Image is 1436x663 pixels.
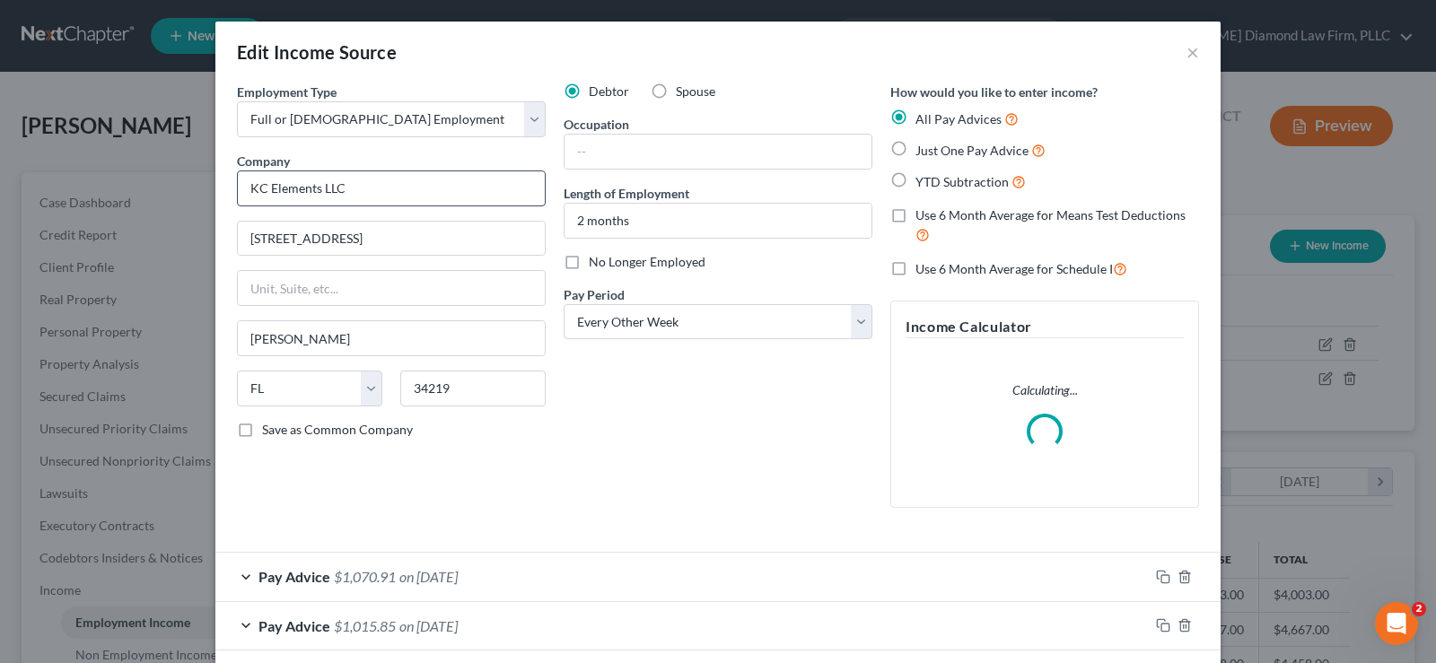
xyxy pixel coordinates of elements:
[399,617,458,634] span: on [DATE]
[564,287,625,302] span: Pay Period
[237,84,337,100] span: Employment Type
[334,617,396,634] span: $1,015.85
[238,321,545,355] input: Enter city...
[258,568,330,585] span: Pay Advice
[238,222,545,256] input: Enter address...
[399,568,458,585] span: on [DATE]
[906,381,1184,399] p: Calculating...
[564,115,629,134] label: Occupation
[1375,602,1418,645] iframe: Intercom live chat
[1412,602,1426,616] span: 2
[400,371,546,406] input: Enter zip...
[238,271,545,305] input: Unit, Suite, etc...
[890,83,1098,101] label: How would you like to enter income?
[915,207,1186,222] span: Use 6 Month Average for Means Test Deductions
[564,184,689,203] label: Length of Employment
[258,617,330,634] span: Pay Advice
[589,254,705,269] span: No Longer Employed
[915,143,1029,158] span: Just One Pay Advice
[676,83,715,99] span: Spouse
[915,111,1002,126] span: All Pay Advices
[237,153,290,169] span: Company
[589,83,629,99] span: Debtor
[334,568,396,585] span: $1,070.91
[262,422,413,437] span: Save as Common Company
[906,316,1184,338] h5: Income Calculator
[1186,41,1199,63] button: ×
[565,204,871,238] input: ex: 2 years
[237,39,397,65] div: Edit Income Source
[237,170,546,206] input: Search company by name...
[915,261,1113,276] span: Use 6 Month Average for Schedule I
[915,174,1009,189] span: YTD Subtraction
[565,135,871,169] input: --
